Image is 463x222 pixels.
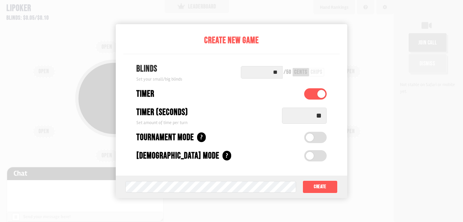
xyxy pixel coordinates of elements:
[222,151,231,160] div: ?
[136,119,276,126] div: Set amount of time per turn
[136,149,219,163] div: [DEMOGRAPHIC_DATA] Mode
[123,34,340,47] div: Create New Game
[136,106,188,119] div: Timer (seconds)
[294,69,307,75] div: cents
[311,69,322,75] div: chips
[303,180,338,193] button: Create
[284,69,291,75] div: / 50
[197,132,206,142] div: ?
[136,62,182,76] div: Blinds
[136,87,154,101] div: Timer
[136,76,182,82] div: Set your small/big blinds
[136,131,194,144] div: Tournament Mode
